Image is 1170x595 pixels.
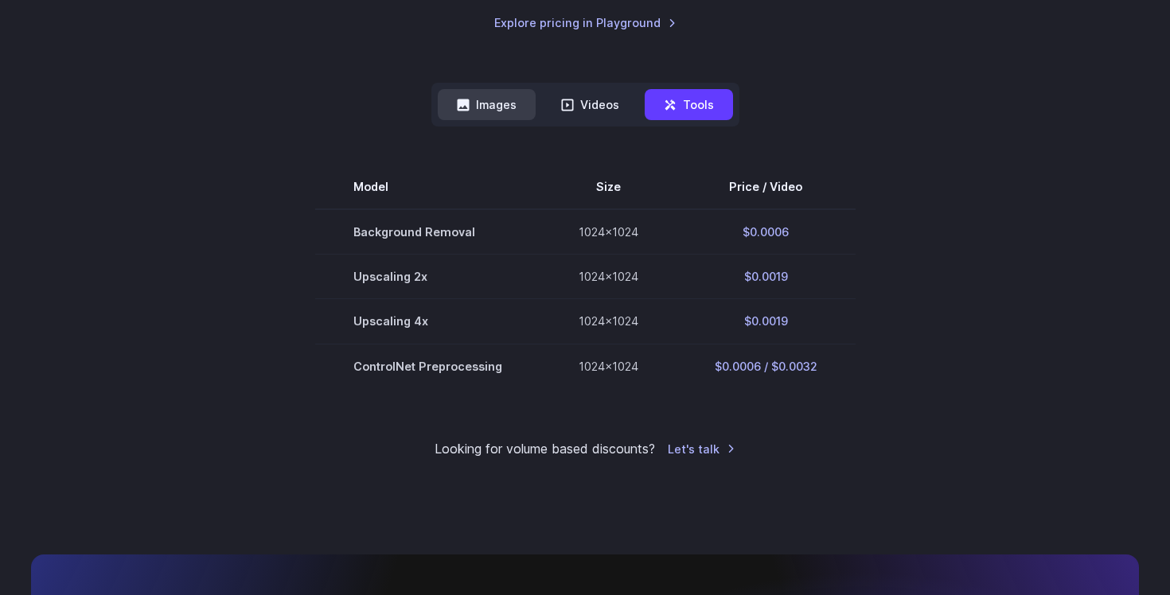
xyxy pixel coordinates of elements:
[540,344,677,388] td: 1024x1024
[677,299,856,344] td: $0.0019
[540,165,677,209] th: Size
[677,344,856,388] td: $0.0006 / $0.0032
[315,344,540,388] td: ControlNet Preprocessing
[315,165,540,209] th: Model
[438,89,536,120] button: Images
[315,299,540,344] td: Upscaling 4x
[677,209,856,255] td: $0.0006
[540,209,677,255] td: 1024x1024
[540,255,677,299] td: 1024x1024
[315,255,540,299] td: Upscaling 2x
[668,440,735,458] a: Let's talk
[540,299,677,344] td: 1024x1024
[315,209,540,255] td: Background Removal
[677,165,856,209] th: Price / Video
[542,89,638,120] button: Videos
[435,439,655,460] small: Looking for volume based discounts?
[494,14,677,32] a: Explore pricing in Playground
[677,255,856,299] td: $0.0019
[645,89,733,120] button: Tools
